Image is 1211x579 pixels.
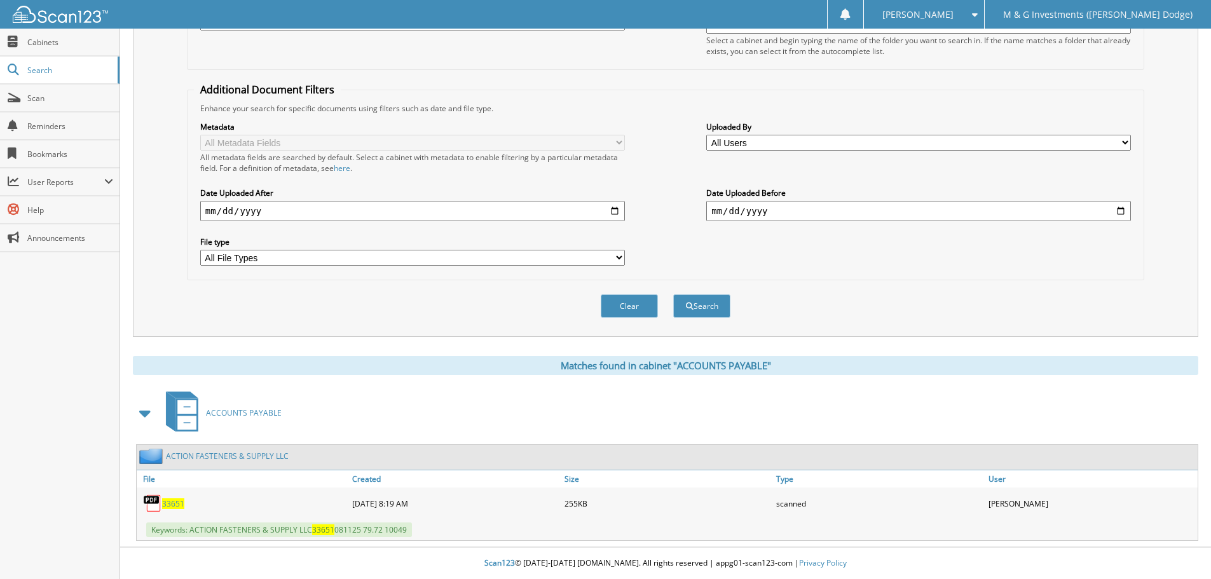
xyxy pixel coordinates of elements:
span: Cabinets [27,37,113,48]
div: [PERSON_NAME] [985,491,1198,516]
label: File type [200,236,625,247]
a: User [985,470,1198,487]
a: Created [349,470,561,487]
div: scanned [773,491,985,516]
a: Type [773,470,985,487]
div: Enhance your search for specific documents using filters such as date and file type. [194,103,1137,114]
span: Keywords: ACTION FASTENERS & SUPPLY LLC 081125 79.72 10049 [146,522,412,537]
div: Matches found in cabinet "ACCOUNTS PAYABLE" [133,356,1198,375]
div: © [DATE]-[DATE] [DOMAIN_NAME]. All rights reserved | appg01-scan123-com | [120,548,1211,579]
div: [DATE] 8:19 AM [349,491,561,516]
a: File [137,470,349,487]
div: 255KB [561,491,774,516]
img: PDF.png [143,494,162,513]
label: Uploaded By [706,121,1131,132]
span: [PERSON_NAME] [882,11,954,18]
iframe: Chat Widget [1147,518,1211,579]
span: Announcements [27,233,113,243]
span: User Reports [27,177,104,187]
span: Scan123 [484,557,515,568]
span: ACCOUNTS PAYABLE [206,407,282,418]
input: start [200,201,625,221]
span: Search [27,65,111,76]
button: Search [673,294,730,318]
label: Date Uploaded After [200,187,625,198]
div: Select a cabinet and begin typing the name of the folder you want to search in. If the name match... [706,35,1131,57]
span: Scan [27,93,113,104]
input: end [706,201,1131,221]
a: Privacy Policy [799,557,847,568]
label: Date Uploaded Before [706,187,1131,198]
button: Clear [601,294,658,318]
span: Help [27,205,113,215]
img: scan123-logo-white.svg [13,6,108,23]
a: ACTION FASTENERS & SUPPLY LLC [166,451,289,461]
span: Reminders [27,121,113,132]
a: ACCOUNTS PAYABLE [158,388,282,438]
img: folder2.png [139,448,166,464]
span: 33651 [312,524,334,535]
label: Metadata [200,121,625,132]
span: M & G Investments ([PERSON_NAME] Dodge) [1003,11,1193,18]
a: here [334,163,350,174]
div: All metadata fields are searched by default. Select a cabinet with metadata to enable filtering b... [200,152,625,174]
legend: Additional Document Filters [194,83,341,97]
a: Size [561,470,774,487]
span: Bookmarks [27,149,113,160]
a: 33651 [162,498,184,509]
